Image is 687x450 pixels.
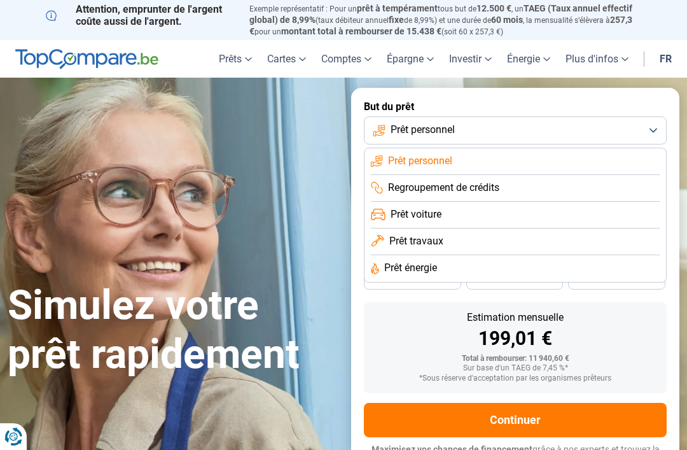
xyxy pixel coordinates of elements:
[441,40,499,78] a: Investir
[652,40,679,78] a: fr
[281,26,441,36] span: montant total à rembourser de 15.438 €
[384,261,437,275] span: Prêt énergie
[260,40,314,78] a: Cartes
[249,3,641,37] p: Exemple représentatif : Pour un tous but de , un (taux débiteur annuel de 8,99%) et une durée de ...
[374,313,656,323] div: Estimation mensuelle
[398,276,426,284] span: 36 mois
[249,3,632,25] span: TAEG (Taux annuel effectif global) de 8,99%
[364,116,667,144] button: Prêt personnel
[391,207,441,221] span: Prêt voiture
[357,3,438,13] span: prêt à tempérament
[379,40,441,78] a: Épargne
[8,281,336,379] h1: Simulez votre prêt rapidement
[501,276,529,284] span: 30 mois
[374,355,656,363] div: Total à rembourser: 11 940,60 €
[364,101,667,113] label: But du prêt
[491,15,523,25] span: 60 mois
[374,329,656,348] div: 199,01 €
[391,123,455,137] span: Prêt personnel
[249,15,632,36] span: 257,3 €
[499,40,558,78] a: Énergie
[388,181,499,195] span: Regroupement de crédits
[46,3,234,27] p: Attention, emprunter de l'argent coûte aussi de l'argent.
[364,403,667,437] button: Continuer
[476,3,511,13] span: 12.500 €
[374,364,656,373] div: Sur base d'un TAEG de 7,45 %*
[389,234,443,248] span: Prêt travaux
[211,40,260,78] a: Prêts
[389,15,404,25] span: fixe
[388,154,452,168] span: Prêt personnel
[603,276,631,284] span: 24 mois
[15,49,158,69] img: TopCompare
[314,40,379,78] a: Comptes
[558,40,636,78] a: Plus d'infos
[374,374,656,383] div: *Sous réserve d'acceptation par les organismes prêteurs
